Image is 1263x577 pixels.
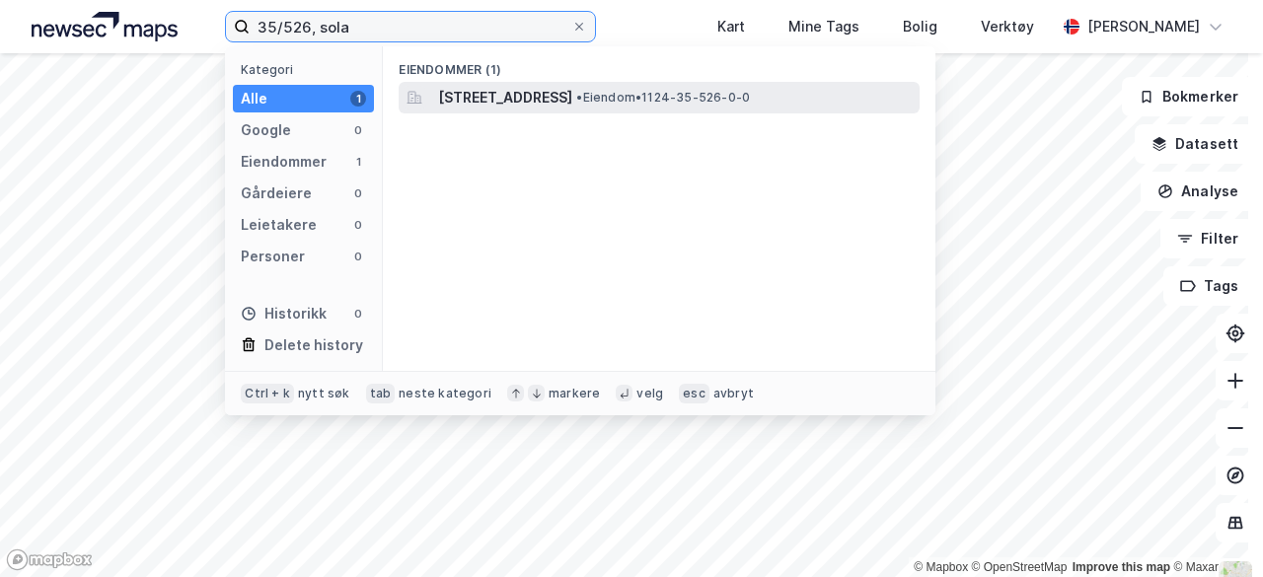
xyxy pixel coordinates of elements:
[350,217,366,233] div: 0
[1163,266,1255,306] button: Tags
[6,548,93,571] a: Mapbox homepage
[264,333,363,357] div: Delete history
[350,122,366,138] div: 0
[576,90,582,105] span: •
[298,386,350,401] div: nytt søk
[32,12,178,41] img: logo.a4113a55bc3d86da70a041830d287a7e.svg
[241,62,374,77] div: Kategori
[1135,124,1255,164] button: Datasett
[1073,560,1170,574] a: Improve this map
[250,12,571,41] input: Søk på adresse, matrikkel, gårdeiere, leietakere eller personer
[241,150,327,174] div: Eiendommer
[241,181,312,205] div: Gårdeiere
[972,560,1068,574] a: OpenStreetMap
[350,306,366,322] div: 0
[241,118,291,142] div: Google
[350,185,366,201] div: 0
[788,15,859,38] div: Mine Tags
[903,15,937,38] div: Bolig
[1160,219,1255,258] button: Filter
[1087,15,1200,38] div: [PERSON_NAME]
[1122,77,1255,116] button: Bokmerker
[399,386,491,401] div: neste kategori
[350,249,366,264] div: 0
[241,384,294,403] div: Ctrl + k
[679,384,709,403] div: esc
[636,386,663,401] div: velg
[576,90,750,106] span: Eiendom • 1124-35-526-0-0
[383,46,935,82] div: Eiendommer (1)
[713,386,754,401] div: avbryt
[914,560,968,574] a: Mapbox
[717,15,745,38] div: Kart
[549,386,600,401] div: markere
[241,245,305,268] div: Personer
[438,86,572,109] span: [STREET_ADDRESS]
[1164,482,1263,577] div: Kontrollprogram for chat
[981,15,1034,38] div: Verktøy
[366,384,396,403] div: tab
[350,154,366,170] div: 1
[241,213,317,237] div: Leietakere
[1141,172,1255,211] button: Analyse
[241,302,327,325] div: Historikk
[1164,482,1263,577] iframe: Chat Widget
[241,87,267,110] div: Alle
[350,91,366,107] div: 1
